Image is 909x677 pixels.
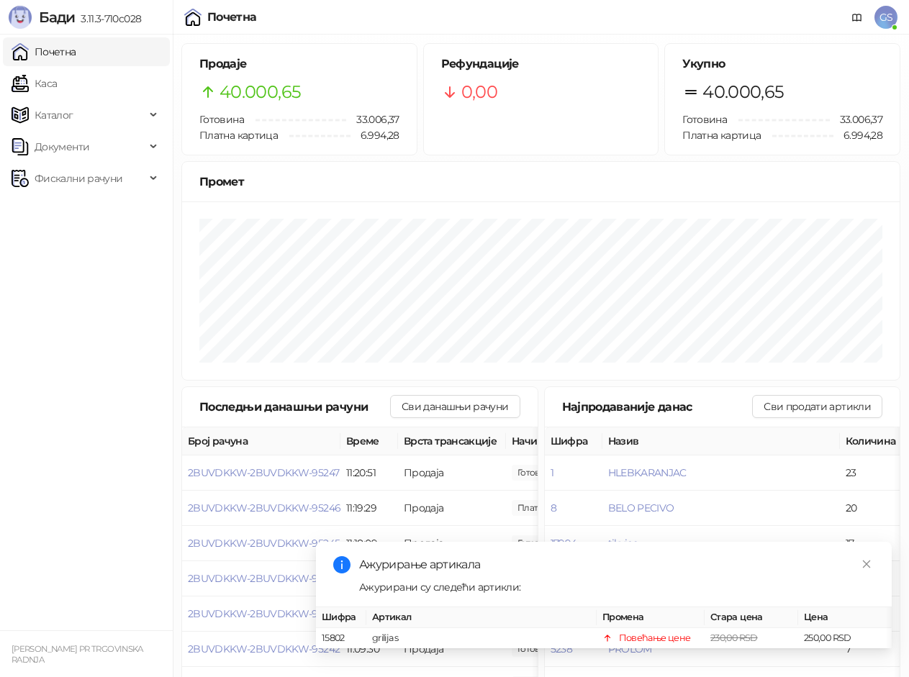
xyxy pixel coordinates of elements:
[39,9,75,26] span: Бади
[333,556,351,573] span: info-circle
[316,607,366,628] th: Шифра
[340,526,398,561] td: 11:18:09
[682,55,882,73] h5: Укупно
[874,6,897,29] span: GS
[682,113,727,126] span: Готовина
[512,535,561,551] span: 1.026,60
[551,466,553,479] button: 1
[545,427,602,455] th: Шифра
[188,642,340,655] button: 2BUVDKKW-2BUVDKKW-95242
[75,12,141,25] span: 3.11.3-710c028
[398,526,506,561] td: Продаја
[608,466,687,479] button: HLEBKARANJAC
[199,129,278,142] span: Платна картица
[398,455,506,491] td: Продаја
[9,6,32,29] img: Logo
[207,12,257,23] div: Почетна
[859,556,874,572] a: Close
[359,579,874,595] div: Ажурирани су следећи артикли:
[366,607,597,628] th: Артикал
[316,628,366,649] td: 15802
[220,78,301,106] span: 40.000,65
[840,526,905,561] td: 17
[506,427,650,455] th: Начини плаћања
[702,78,784,106] span: 40.000,65
[840,427,905,455] th: Количина
[441,55,641,73] h5: Рефундације
[619,631,691,645] div: Повећање цене
[199,173,882,191] div: Промет
[512,465,561,481] span: 650,00
[846,6,869,29] a: Документација
[188,607,340,620] button: 2BUVDKKW-2BUVDKKW-95243
[188,466,339,479] button: 2BUVDKKW-2BUVDKKW-95247
[12,69,57,98] a: Каса
[551,537,577,550] button: 17994
[798,607,892,628] th: Цена
[182,427,340,455] th: Број рачуна
[551,501,556,514] button: 8
[35,101,73,130] span: Каталог
[752,395,882,418] button: Сви продати артикли
[188,501,340,514] button: 2BUVDKKW-2BUVDKKW-95246
[398,491,506,526] td: Продаја
[512,500,589,516] span: 1.955,00
[461,78,497,106] span: 0,00
[861,559,872,569] span: close
[12,644,143,665] small: [PERSON_NAME] PR TRGOVINSKA RADNJA
[830,112,882,127] span: 33.006,37
[398,427,506,455] th: Врста трансакције
[12,37,76,66] a: Почетна
[682,129,761,142] span: Платна картица
[340,455,398,491] td: 11:20:51
[562,398,753,416] div: Најпродаваније данас
[340,491,398,526] td: 11:19:29
[188,572,340,585] button: 2BUVDKKW-2BUVDKKW-95244
[608,501,674,514] button: BELO PECIVO
[390,395,520,418] button: Сви данашњи рачуни
[359,556,874,573] div: Ажурирање артикала
[35,132,89,161] span: Документи
[188,537,340,550] button: 2BUVDKKW-2BUVDKKW-95245
[710,632,758,643] span: 230,00 RSD
[840,491,905,526] td: 20
[346,112,399,127] span: 33.006,37
[340,427,398,455] th: Време
[840,455,905,491] td: 23
[705,607,798,628] th: Стара цена
[351,127,399,143] span: 6.994,28
[798,628,892,649] td: 250,00 RSD
[35,164,122,193] span: Фискални рачуни
[608,537,638,550] button: tikvice
[833,127,882,143] span: 6.994,28
[366,628,597,649] td: grilijas
[602,427,840,455] th: Назив
[199,113,244,126] span: Готовина
[597,607,705,628] th: Промена
[199,55,399,73] h5: Продаје
[199,398,390,416] div: Последњи данашњи рачуни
